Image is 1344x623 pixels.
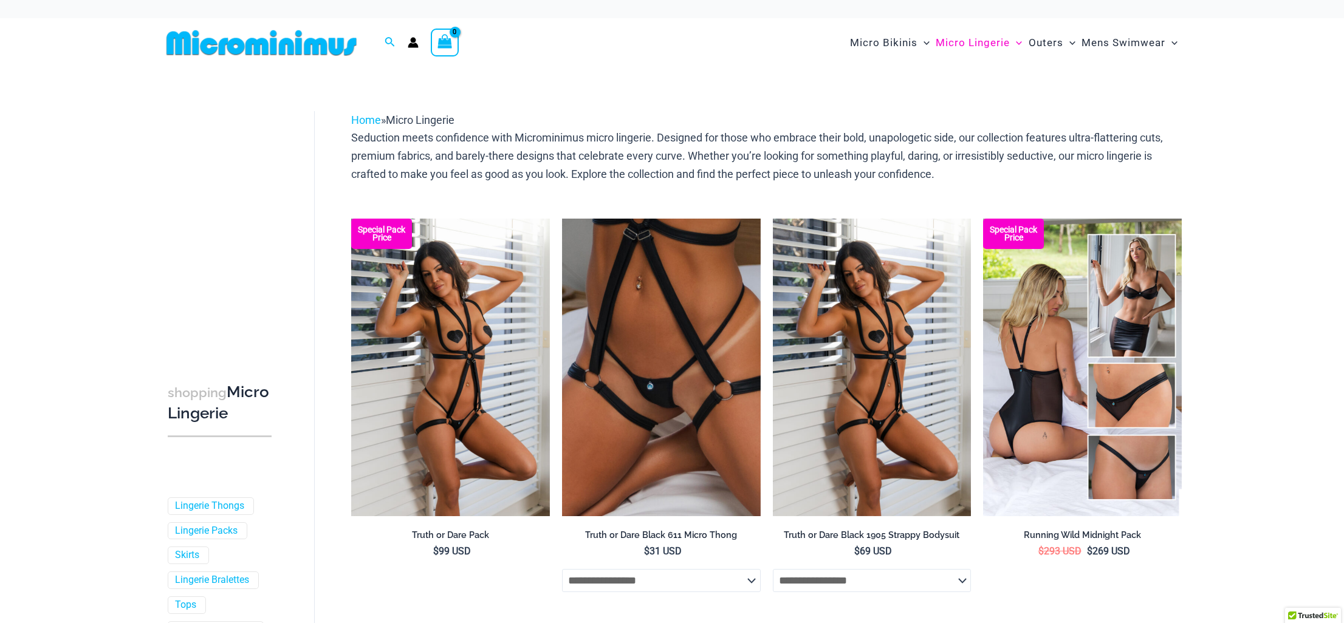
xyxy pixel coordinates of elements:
[1087,545,1130,557] bdi: 269 USD
[1082,27,1165,58] span: Mens Swimwear
[385,35,396,50] a: Search icon link
[773,529,972,545] a: Truth or Dare Black 1905 Strappy Bodysuit
[854,545,860,557] span: $
[983,529,1182,545] a: Running Wild Midnight Pack
[983,226,1044,242] b: Special Pack Price
[847,24,933,61] a: Micro BikinisMenu ToggleMenu Toggle
[431,29,459,56] a: View Shopping Cart, empty
[175,500,244,512] a: Lingerie Thongs
[562,529,761,541] h2: Truth or Dare Black 611 Micro Thong
[1078,24,1181,61] a: Mens SwimwearMenu ToggleMenu Toggle
[845,22,1182,63] nav: Site Navigation
[351,129,1182,183] p: Seduction meets confidence with Microminimus micro lingerie. Designed for those who embrace their...
[175,525,238,537] a: Lingerie Packs
[773,219,972,516] img: Truth or Dare Black 1905 Bodysuit 611 Micro 07
[351,114,381,126] a: Home
[386,114,454,126] span: Micro Lingerie
[168,101,277,344] iframe: TrustedSite Certified
[168,382,272,424] h3: Micro Lingerie
[1026,24,1078,61] a: OutersMenu ToggleMenu Toggle
[933,24,1025,61] a: Micro LingerieMenu ToggleMenu Toggle
[162,29,362,56] img: MM SHOP LOGO FLAT
[1063,27,1075,58] span: Menu Toggle
[917,27,930,58] span: Menu Toggle
[983,219,1182,516] img: All Styles (1)
[1029,27,1063,58] span: Outers
[644,545,650,557] span: $
[983,219,1182,516] a: All Styles (1) Running Wild Midnight 1052 Top 6512 Bottom 04Running Wild Midnight 1052 Top 6512 B...
[1038,545,1082,557] bdi: 293 USD
[1010,27,1022,58] span: Menu Toggle
[351,529,550,545] a: Truth or Dare Pack
[433,545,471,557] bdi: 99 USD
[562,529,761,545] a: Truth or Dare Black 611 Micro Thong
[1087,545,1092,557] span: $
[562,219,761,516] a: Truth or Dare Black Micro 02Truth or Dare Black 1905 Bodysuit 611 Micro 12Truth or Dare Black 190...
[1165,27,1178,58] span: Menu Toggle
[175,574,249,587] a: Lingerie Bralettes
[773,529,972,541] h2: Truth or Dare Black 1905 Strappy Bodysuit
[433,545,439,557] span: $
[773,219,972,516] a: Truth or Dare Black 1905 Bodysuit 611 Micro 07Truth or Dare Black 1905 Bodysuit 611 Micro 05Truth...
[351,114,454,126] span: »
[351,219,550,516] a: Truth or Dare Black 1905 Bodysuit 611 Micro 07 Truth or Dare Black 1905 Bodysuit 611 Micro 06Trut...
[850,27,917,58] span: Micro Bikinis
[351,226,412,242] b: Special Pack Price
[168,385,227,400] span: shopping
[351,219,550,516] img: Truth or Dare Black 1905 Bodysuit 611 Micro 07
[175,549,199,562] a: Skirts
[644,545,682,557] bdi: 31 USD
[562,219,761,516] img: Truth or Dare Black Micro 02
[983,529,1182,541] h2: Running Wild Midnight Pack
[351,529,550,541] h2: Truth or Dare Pack
[936,27,1010,58] span: Micro Lingerie
[408,37,419,48] a: Account icon link
[854,545,892,557] bdi: 69 USD
[175,599,196,611] a: Tops
[1038,545,1044,557] span: $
